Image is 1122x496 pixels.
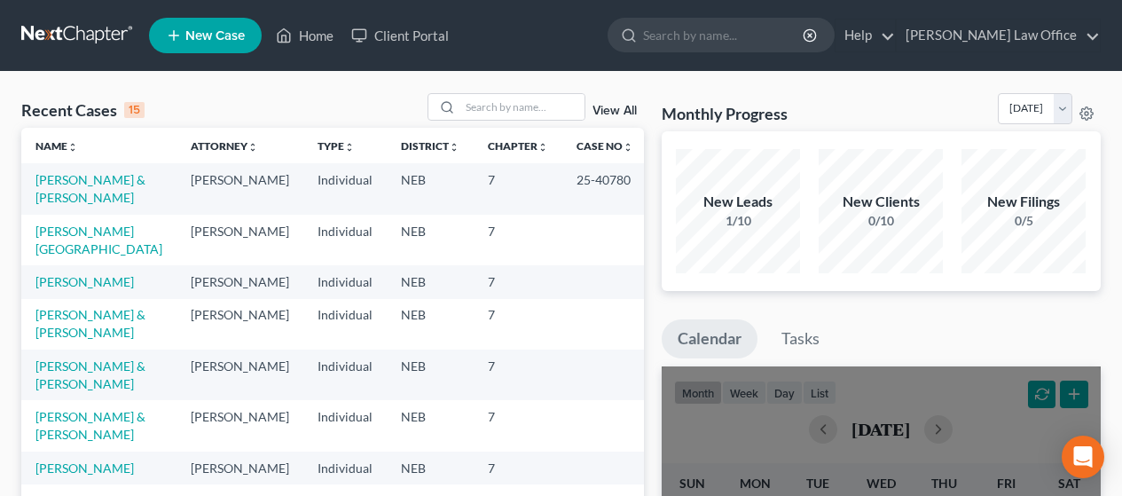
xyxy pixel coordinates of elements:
[662,103,788,124] h3: Monthly Progress
[897,20,1100,51] a: [PERSON_NAME] Law Office
[35,358,145,391] a: [PERSON_NAME] & [PERSON_NAME]
[35,409,145,442] a: [PERSON_NAME] & [PERSON_NAME]
[662,319,757,358] a: Calendar
[836,20,895,51] a: Help
[460,94,585,120] input: Search by name...
[387,265,474,298] td: NEB
[177,350,303,400] td: [PERSON_NAME]
[562,163,647,214] td: 25-40780
[303,163,387,214] td: Individual
[474,215,562,265] td: 7
[247,142,258,153] i: unfold_more
[267,20,342,51] a: Home
[474,452,562,484] td: 7
[961,192,1086,212] div: New Filings
[623,142,633,153] i: unfold_more
[537,142,548,153] i: unfold_more
[35,224,162,256] a: [PERSON_NAME][GEOGRAPHIC_DATA]
[342,20,458,51] a: Client Portal
[401,139,459,153] a: Districtunfold_more
[676,192,800,212] div: New Leads
[474,299,562,350] td: 7
[474,400,562,451] td: 7
[35,307,145,340] a: [PERSON_NAME] & [PERSON_NAME]
[177,215,303,265] td: [PERSON_NAME]
[643,19,805,51] input: Search by name...
[961,212,1086,230] div: 0/5
[474,350,562,400] td: 7
[303,400,387,451] td: Individual
[177,299,303,350] td: [PERSON_NAME]
[488,139,548,153] a: Chapterunfold_more
[387,350,474,400] td: NEB
[303,299,387,350] td: Individual
[819,212,943,230] div: 0/10
[676,212,800,230] div: 1/10
[191,139,258,153] a: Attorneyunfold_more
[177,400,303,451] td: [PERSON_NAME]
[303,215,387,265] td: Individual
[35,172,145,205] a: [PERSON_NAME] & [PERSON_NAME]
[387,299,474,350] td: NEB
[819,192,943,212] div: New Clients
[67,142,78,153] i: unfold_more
[344,142,355,153] i: unfold_more
[303,350,387,400] td: Individual
[21,99,145,121] div: Recent Cases
[177,265,303,298] td: [PERSON_NAME]
[303,452,387,484] td: Individual
[592,105,637,117] a: View All
[35,274,134,289] a: [PERSON_NAME]
[474,163,562,214] td: 7
[35,461,134,476] a: [PERSON_NAME]
[303,265,387,298] td: Individual
[185,29,245,43] span: New Case
[765,319,836,358] a: Tasks
[318,139,355,153] a: Typeunfold_more
[387,163,474,214] td: NEB
[474,265,562,298] td: 7
[177,452,303,484] td: [PERSON_NAME]
[387,400,474,451] td: NEB
[387,452,474,484] td: NEB
[35,139,78,153] a: Nameunfold_more
[177,163,303,214] td: [PERSON_NAME]
[387,215,474,265] td: NEB
[1062,436,1104,478] div: Open Intercom Messenger
[124,102,145,118] div: 15
[449,142,459,153] i: unfold_more
[577,139,633,153] a: Case Nounfold_more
